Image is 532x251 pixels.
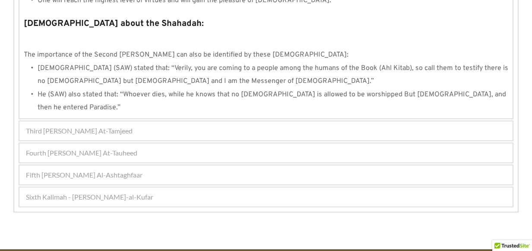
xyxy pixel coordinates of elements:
span: He (SAW) also stated that: “Whoever dies, while he knows that no [DEMOGRAPHIC_DATA] is allowed to... [38,90,508,112]
span: Third [PERSON_NAME] At-Tamjeed [26,126,133,136]
span: The importance of the Second [PERSON_NAME] can also be identified by these [DEMOGRAPHIC_DATA]: [24,51,348,59]
span: Fourth [PERSON_NAME] At-Tauheed [26,148,137,158]
span: Fifth [PERSON_NAME] Al-Ashtaghfaar [26,170,142,180]
span: [DEMOGRAPHIC_DATA] (SAW) stated that: “Verily, you are coming to a people among the humans of the... [38,64,510,86]
strong: [DEMOGRAPHIC_DATA] about the Shahadah: [24,18,204,29]
span: Sixth Kalimah - [PERSON_NAME]-al-Kufar [26,192,153,202]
